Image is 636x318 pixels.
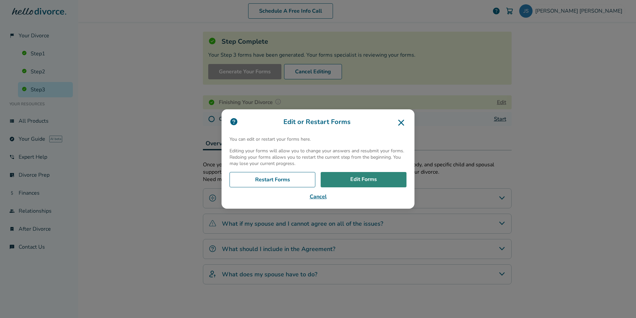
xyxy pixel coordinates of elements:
img: icon [230,117,238,126]
button: Cancel [230,193,406,201]
h3: Edit or Restart Forms [230,117,406,128]
a: Edit Forms [321,172,406,187]
p: You can edit or restart your forms here. [230,136,406,142]
a: Restart Forms [230,172,315,187]
p: Editing your forms will allow you to change your answers and resubmit your forms. Redoing your fo... [230,148,406,167]
iframe: Chat Widget [603,286,636,318]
